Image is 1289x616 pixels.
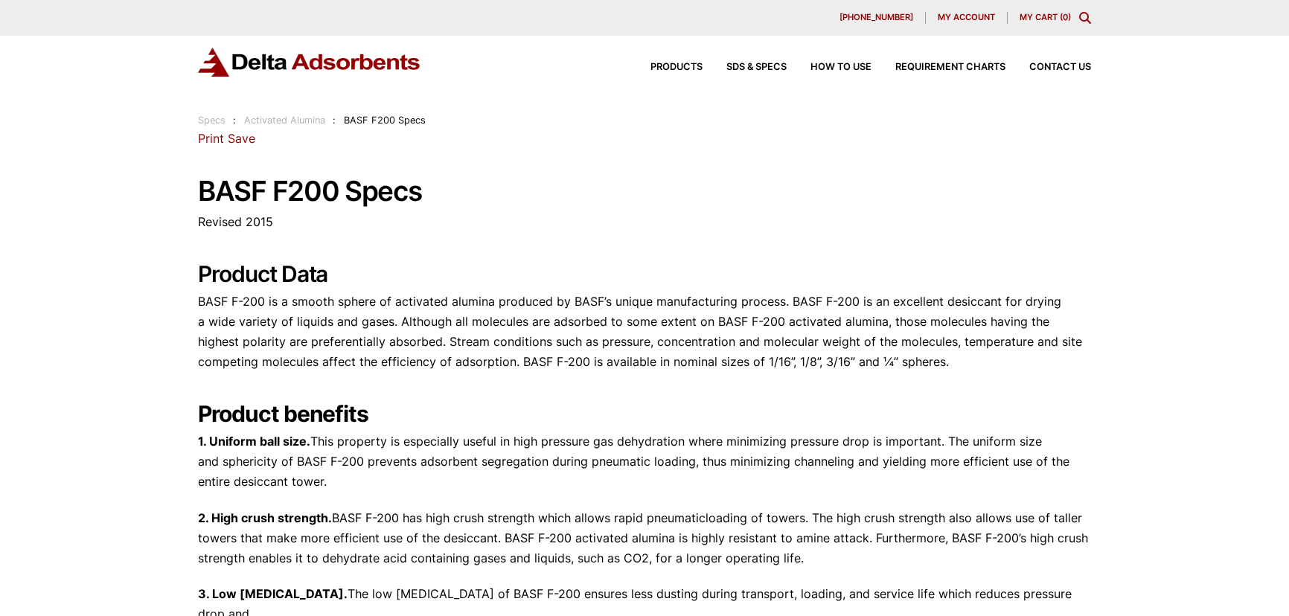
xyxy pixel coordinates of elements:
[233,115,236,126] span: :
[726,62,787,72] span: SDS & SPECS
[198,260,1091,287] h2: Product Data
[839,13,913,22] span: [PHONE_NUMBER]
[871,62,1005,72] a: Requirement Charts
[703,62,787,72] a: SDS & SPECS
[198,586,348,601] strong: 3. Low [MEDICAL_DATA].
[1063,12,1068,22] span: 0
[198,431,1091,493] p: This property is especially useful in high pressure gas dehydration where minimizing pressure dro...
[198,400,368,427] strong: Product benefits
[333,115,336,126] span: :
[650,62,703,72] span: Products
[1079,12,1091,24] div: Toggle Modal Content
[787,62,871,72] a: How to Use
[1020,12,1071,22] a: My Cart (0)
[895,62,1005,72] span: Requirement Charts
[228,131,255,146] a: Save
[1005,62,1091,72] a: Contact Us
[810,62,871,72] span: How to Use
[627,62,703,72] a: Products
[344,115,426,126] span: BASF F200 Specs
[244,115,325,126] a: Activated Alumina
[198,115,226,126] a: Specs
[198,212,1091,232] p: Revised 2015
[198,131,224,146] a: Print
[198,508,1091,569] p: BASF F-200 has high crush strength which allows rapid pneumaticloading of towers. The high crush ...
[926,12,1008,24] a: My account
[198,292,1091,373] p: BASF F-200 is a smooth sphere of activated alumina produced by BASF’s unique manufacturing proces...
[938,13,995,22] span: My account
[198,434,310,449] strong: 1. Uniform ball size.
[828,12,926,24] a: [PHONE_NUMBER]
[198,48,421,77] img: Delta Adsorbents
[198,510,332,525] strong: 2. High crush strength.
[198,176,1091,207] h1: BASF F200 Specs
[1029,62,1091,72] span: Contact Us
